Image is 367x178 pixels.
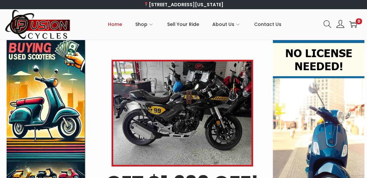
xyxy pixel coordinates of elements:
[135,16,147,33] span: Shop
[144,2,148,7] img: 📍
[167,10,199,39] a: Sell Your Ride
[144,1,223,8] a: [STREET_ADDRESS][US_STATE]
[5,9,71,40] img: Woostify retina logo
[212,10,241,39] a: About Us
[254,16,281,33] span: Contact Us
[71,10,319,39] nav: Primary navigation
[212,16,234,33] span: About Us
[167,16,199,33] span: Sell Your Ride
[108,16,122,33] span: Home
[108,10,122,39] a: Home
[349,20,357,28] a: 0
[254,10,281,39] a: Contact Us
[135,10,154,39] a: Shop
